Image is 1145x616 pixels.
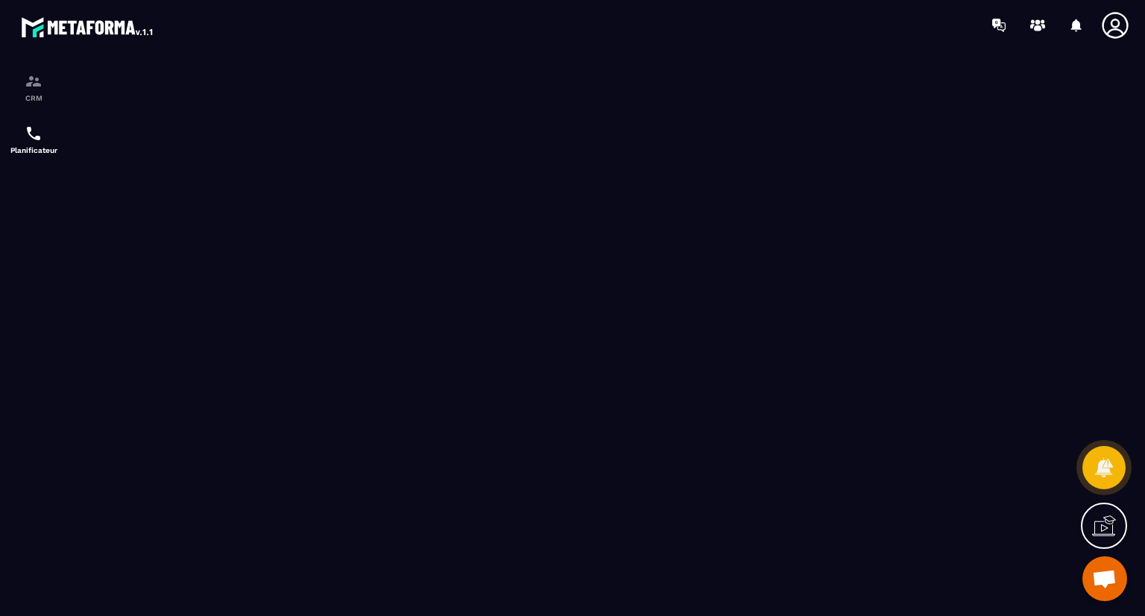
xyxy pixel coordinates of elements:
[21,13,155,40] img: logo
[1082,556,1127,601] a: Ouvrir le chat
[4,94,63,102] p: CRM
[4,61,63,113] a: formationformationCRM
[25,125,42,142] img: scheduler
[4,113,63,166] a: schedulerschedulerPlanificateur
[25,72,42,90] img: formation
[4,146,63,154] p: Planificateur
